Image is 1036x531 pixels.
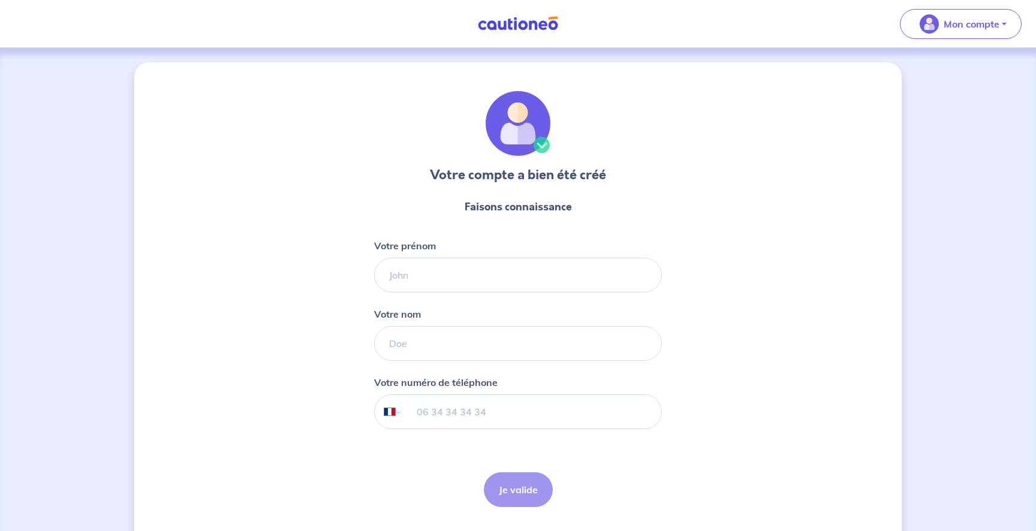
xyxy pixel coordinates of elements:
p: Faisons connaissance [465,199,572,215]
input: Doe [374,326,662,361]
input: John [374,258,662,292]
img: Cautioneo [473,16,563,31]
img: illu_account_valid.svg [486,91,550,156]
p: Mon compte [944,17,999,31]
p: Votre nom [374,307,421,321]
h3: Votre compte a bien été créé [430,165,606,185]
img: illu_account_valid_menu.svg [920,14,939,34]
button: illu_account_valid_menu.svgMon compte [900,9,1022,39]
p: Votre numéro de téléphone [374,375,498,390]
input: 06 34 34 34 34 [402,395,661,429]
p: Votre prénom [374,239,436,253]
